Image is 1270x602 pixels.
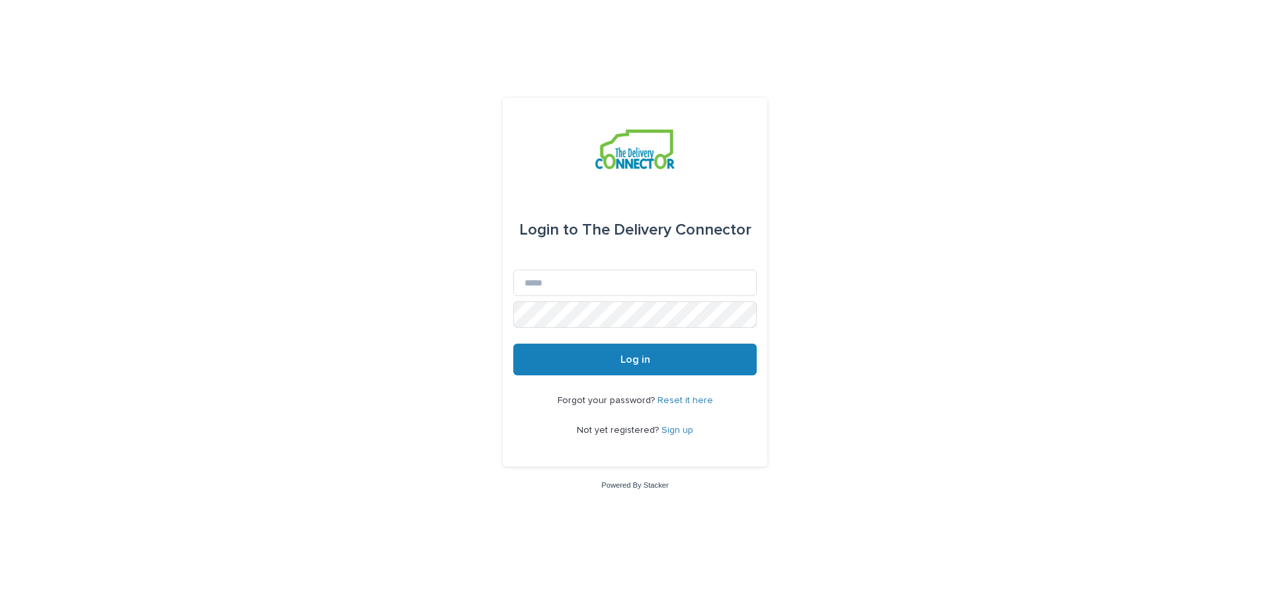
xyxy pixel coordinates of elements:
span: Forgot your password? [558,396,657,405]
a: Reset it here [657,396,713,405]
img: aCWQmA6OSGG0Kwt8cj3c [595,130,674,169]
span: Login to [519,222,578,238]
button: Log in [513,344,757,375]
span: Not yet registered? [577,426,661,435]
a: Sign up [661,426,693,435]
span: Log in [620,354,650,365]
a: Powered By Stacker [601,481,668,489]
div: The Delivery Connector [519,211,751,248]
